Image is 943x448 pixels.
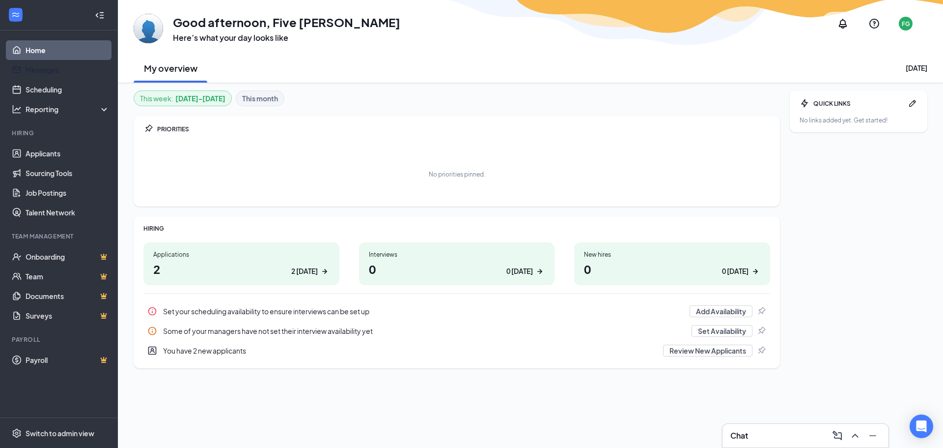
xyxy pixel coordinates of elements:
[173,32,400,43] h3: Here’s what your day looks like
[320,267,330,276] svg: ArrowRight
[163,326,686,336] div: Some of your managers have not set their interview availability yet
[584,261,760,277] h1: 0
[134,14,163,43] img: Five Guys- Cornelius
[832,430,843,442] svg: ComposeMessage
[574,242,770,285] a: New hires00 [DATE]ArrowRight
[12,428,22,438] svg: Settings
[147,306,157,316] svg: Info
[95,10,105,20] svg: Collapse
[147,346,157,356] svg: UserEntity
[756,346,766,356] svg: Pin
[692,325,752,337] button: Set Availability
[722,266,749,276] div: 0 [DATE]
[26,60,110,80] a: Messages
[143,341,770,360] a: UserEntityYou have 2 new applicantsReview New ApplicantsPin
[26,428,94,438] div: Switch to admin view
[12,129,108,137] div: Hiring
[26,183,110,203] a: Job Postings
[26,203,110,222] a: Talent Network
[163,306,684,316] div: Set your scheduling availability to ensure interviews can be set up
[910,415,933,438] div: Open Intercom Messenger
[143,321,770,341] a: InfoSome of your managers have not set their interview availability yetSet AvailabilityPin
[868,18,880,30] svg: QuestionInfo
[143,124,153,134] svg: Pin
[849,430,861,442] svg: ChevronUp
[12,232,108,240] div: Team Management
[26,350,110,370] a: PayrollCrown
[847,428,863,444] button: ChevronUp
[756,306,766,316] svg: Pin
[908,98,917,108] svg: Pen
[756,326,766,336] svg: Pin
[584,250,760,259] div: New hires
[173,14,400,30] h1: Good afternoon, Five [PERSON_NAME]
[143,301,770,321] div: Set your scheduling availability to ensure interviews can be set up
[143,341,770,360] div: You have 2 new applicants
[902,20,910,28] div: FG
[369,261,545,277] h1: 0
[429,170,485,179] div: No priorities pinned.
[291,266,318,276] div: 2 [DATE]
[906,63,927,73] div: [DATE]
[800,98,809,108] svg: Bolt
[26,40,110,60] a: Home
[147,326,157,336] svg: Info
[690,305,752,317] button: Add Availability
[12,104,22,114] svg: Analysis
[26,247,110,267] a: OnboardingCrown
[26,144,110,163] a: Applicants
[153,261,330,277] h1: 2
[663,345,752,357] button: Review New Applicants
[163,346,657,356] div: You have 2 new applicants
[837,18,849,30] svg: Notifications
[175,93,225,104] b: [DATE] - [DATE]
[750,267,760,276] svg: ArrowRight
[143,321,770,341] div: Some of your managers have not set their interview availability yet
[800,116,917,124] div: No links added yet. Get started!
[140,93,225,104] div: This week :
[26,306,110,326] a: SurveysCrown
[157,125,770,133] div: PRIORITIES
[26,163,110,183] a: Sourcing Tools
[535,267,545,276] svg: ArrowRight
[26,80,110,99] a: Scheduling
[26,104,110,114] div: Reporting
[143,301,770,321] a: InfoSet your scheduling availability to ensure interviews can be set upAdd AvailabilityPin
[813,99,904,108] div: QUICK LINKS
[369,250,545,259] div: Interviews
[359,242,555,285] a: Interviews00 [DATE]ArrowRight
[11,10,21,20] svg: WorkstreamLogo
[242,93,278,104] b: This month
[865,428,881,444] button: Minimize
[144,62,197,74] h2: My overview
[830,428,845,444] button: ComposeMessage
[153,250,330,259] div: Applications
[143,224,770,233] div: HIRING
[730,430,748,441] h3: Chat
[12,335,108,344] div: Payroll
[506,266,533,276] div: 0 [DATE]
[26,286,110,306] a: DocumentsCrown
[26,267,110,286] a: TeamCrown
[143,242,339,285] a: Applications22 [DATE]ArrowRight
[867,430,879,442] svg: Minimize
